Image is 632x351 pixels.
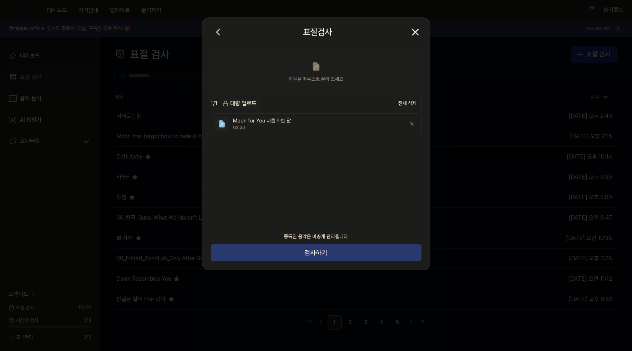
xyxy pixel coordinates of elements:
[303,25,332,39] h2: 표절검사
[289,76,343,82] span: 을 마우스로 끌어 오세요
[233,117,400,125] div: Moon for You 너를 위한 달
[394,98,421,109] button: 전체 삭제
[221,99,259,109] button: 대량 업로드
[233,125,400,131] div: 02:30
[211,99,218,108] div: / 1
[289,76,297,82] span: 파일
[211,100,213,107] span: 1
[211,244,421,261] button: 검사하기
[221,99,259,109] div: 대량 업로드
[280,229,353,245] div: 등록된 음악은 비공개 관리됩니다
